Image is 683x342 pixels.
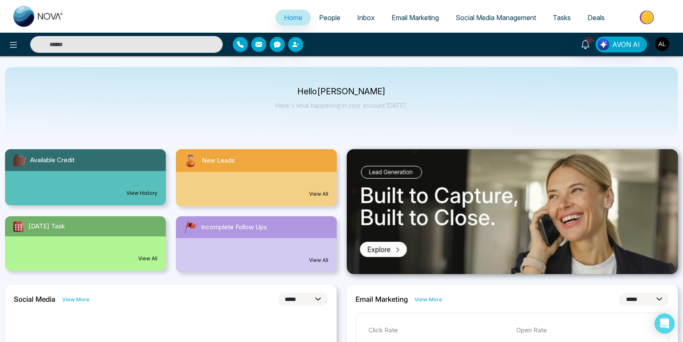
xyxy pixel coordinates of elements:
[12,220,25,233] img: todayTask.svg
[138,255,157,262] a: View All
[276,10,311,26] a: Home
[347,149,678,274] img: .
[349,10,383,26] a: Inbox
[369,326,508,335] p: Click Rate
[309,256,328,264] a: View All
[456,13,536,22] span: Social Media Management
[171,149,342,206] a: New LeadsView All
[319,13,340,22] span: People
[585,36,593,44] span: 10+
[276,102,407,109] p: Here's what happening in your account [DATE].
[655,313,675,334] div: Open Intercom Messenger
[201,223,267,232] span: Incomplete Follow Ups
[183,220,198,235] img: followUps.svg
[612,39,640,49] span: AVON AI
[655,37,669,51] img: User Avatar
[383,10,447,26] a: Email Marketing
[598,39,609,50] img: Lead Flow
[553,13,571,22] span: Tasks
[575,36,595,51] a: 10+
[588,13,605,22] span: Deals
[14,295,55,303] h2: Social Media
[617,8,678,27] img: Market-place.gif
[202,156,235,166] span: New Leads
[276,88,407,95] p: Hello [PERSON_NAME]
[28,222,65,231] span: [DATE] Task
[357,13,375,22] span: Inbox
[13,6,64,27] img: Nova CRM Logo
[183,153,198,168] img: newLeads.svg
[392,13,439,22] span: Email Marketing
[579,10,613,26] a: Deals
[126,189,157,197] a: View History
[284,13,302,22] span: Home
[356,295,408,303] h2: Email Marketing
[544,10,579,26] a: Tasks
[12,153,27,168] img: availableCredit.svg
[595,36,647,52] button: AVON AI
[309,190,328,198] a: View All
[447,10,544,26] a: Social Media Management
[171,216,342,272] a: Incomplete Follow UpsView All
[516,326,656,335] p: Open Rate
[311,10,349,26] a: People
[30,155,75,165] span: Available Credit
[62,295,90,303] a: View More
[415,295,442,303] a: View More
